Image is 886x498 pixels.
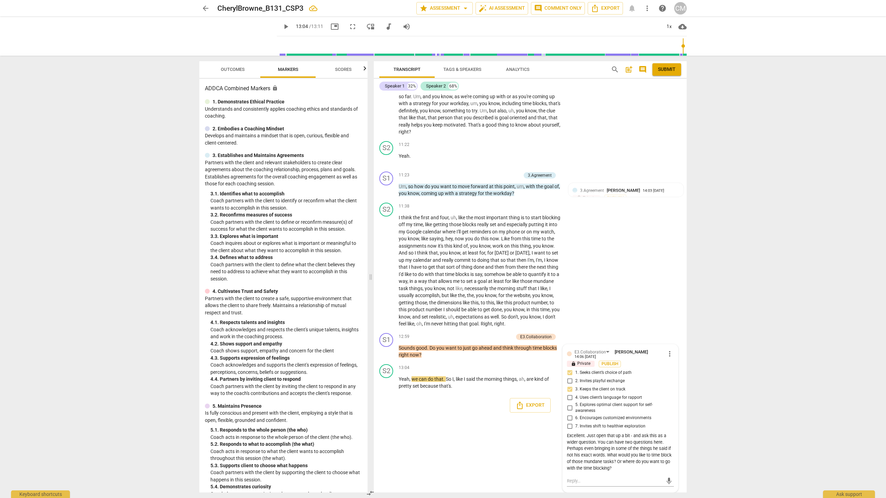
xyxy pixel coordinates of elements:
[210,197,362,211] p: Coach partners with the client to identify or reconfirm what the client wants to accomplish in th...
[536,108,539,113] span: ,
[544,184,554,189] span: goal
[499,229,506,234] span: my
[439,101,450,106] span: your
[536,184,544,189] span: the
[440,184,452,189] span: want
[539,108,546,113] span: the
[498,122,510,128] span: thing
[416,2,473,15] button: Assessment
[405,94,411,99] span: far
[658,4,667,12] span: help
[465,122,468,128] span: .
[504,184,515,189] span: point
[559,184,560,189] span: ,
[490,243,492,249] span: ,
[414,222,423,227] span: time
[309,24,323,29] span: / 13:11
[399,129,409,135] span: right
[399,184,406,189] span: Filler word
[413,215,421,220] span: the
[449,222,462,227] span: those
[419,236,421,241] span: ,
[559,122,560,128] span: ,
[509,115,528,120] span: oriented
[432,94,441,99] span: you
[399,229,406,234] span: my
[516,108,525,113] span: you
[421,215,431,220] span: first
[399,172,409,178] span: 11:23
[497,222,507,227] span: and
[400,20,413,33] button: Volume
[399,115,409,120] span: that
[456,215,458,220] span: ,
[431,184,440,189] span: you
[210,233,362,240] div: 3. 3. Explores what is important
[423,94,432,99] span: and
[205,159,362,187] p: Partners with the client and relevant stakeholders to create clear agreements about the coaching ...
[507,222,528,227] span: especially
[509,215,521,220] span: thing
[591,4,620,12] span: Export
[409,153,411,159] span: .
[408,184,414,189] span: so
[466,108,472,113] span: to
[678,22,687,31] span: cloud_download
[413,94,421,99] span: Filler word
[605,361,615,367] span: Publish
[823,490,875,498] div: Ask support
[470,229,492,234] span: reminders
[508,108,514,113] span: Filler word
[379,172,393,185] div: Change speaker
[564,377,671,385] label: Invites a playful, creative exchange of thoughts, ideas, emotions, and experiences to build and i...
[452,94,454,99] span: ,
[665,477,673,485] span: mic
[531,215,542,220] span: start
[609,64,621,75] button: Search
[486,122,498,128] span: good
[528,115,537,120] span: and
[542,236,547,241] span: to
[575,349,606,356] div: E3.Collaboration
[468,243,470,249] span: ,
[417,115,426,120] span: that
[399,122,411,128] span: really
[514,108,516,113] span: ,
[210,211,362,219] div: 3. 2. Reconfirms measures of success
[521,215,525,220] span: is
[440,215,449,220] span: four
[662,21,676,32] div: 1x
[512,191,514,196] span: ?
[213,125,284,132] p: 2. Embodies a Coaching Mindset
[442,108,466,113] span: something
[479,4,487,12] span: auto_fix_high
[403,22,411,31] span: volume_up
[406,184,408,189] span: ,
[502,101,522,106] span: including
[335,67,352,72] span: Scores
[462,222,477,227] span: blocks
[549,222,557,227] span: into
[466,215,474,220] span: the
[464,115,473,120] span: you
[546,101,549,106] span: ,
[438,115,454,120] span: person
[364,20,377,33] button: View player as separate pane
[407,83,417,90] div: 32%
[599,361,621,367] button: Publish
[485,191,493,196] span: the
[423,229,442,234] span: calendar
[438,191,445,196] span: up
[399,236,408,241] span: you
[580,188,604,193] span: 3.Agreement
[637,64,648,75] button: Show/Hide comments
[455,236,465,241] span: now
[471,184,489,189] span: forward
[564,414,671,422] label: Assists the client to identify and give themselves permission to customize strategies and advocat...
[445,236,453,241] span: hey
[424,122,433,128] span: you
[499,115,509,120] span: goal
[445,191,455,196] span: with
[399,243,427,249] span: assignments
[564,369,671,377] label: Looks to the client for what path the client believes they want to explore in order to reach thei...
